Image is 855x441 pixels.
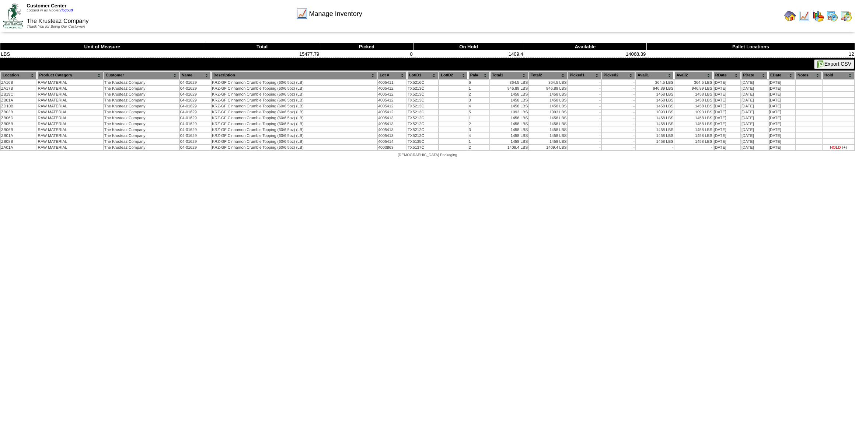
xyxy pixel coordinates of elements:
[212,104,377,109] td: KRZ-GF Cinnamon Crumble Topping (60/6.5oz) (LB)
[296,8,308,20] img: line_graph.gif
[490,116,528,121] td: 1458 LBS
[468,127,489,132] td: 3
[407,92,438,97] td: TX5213C
[407,86,438,91] td: TX5213C
[529,104,567,109] td: 1458 LBS
[529,86,567,91] td: 946.89 LBS
[490,121,528,127] td: 1458 LBS
[602,133,635,138] td: -
[104,71,179,79] th: Customer
[468,110,489,115] td: 5
[741,86,768,91] td: [DATE]
[674,80,712,85] td: 364.5 LBS
[796,71,822,79] th: Notes
[468,121,489,127] td: 2
[812,10,824,22] img: graph.gif
[674,71,712,79] th: Avail2
[468,104,489,109] td: 4
[37,98,103,103] td: RAW MATERIAL
[1,80,36,85] td: ZA16B
[768,104,795,109] td: [DATE]
[37,145,103,150] td: RAW MATERIAL
[37,71,103,79] th: Product Category
[27,25,85,29] span: Thank You for Being Our Customer!
[529,139,567,144] td: 1458 LBS
[180,121,211,127] td: 04-01629
[636,121,674,127] td: 1458 LBS
[378,133,406,138] td: 4005413
[798,10,810,22] img: line_graph.gif
[529,121,567,127] td: 1458 LBS
[378,71,406,79] th: Lot #
[320,43,413,51] th: Picked
[212,80,377,85] td: KRZ-GF Cinnamon Crumble Topping (60/6.5oz) (LB)
[674,86,712,91] td: 946.89 LBS
[1,104,36,109] td: ZD10B
[378,139,406,144] td: 4005414
[741,80,768,85] td: [DATE]
[602,116,635,121] td: -
[602,121,635,127] td: -
[212,71,377,79] th: Description
[741,127,768,132] td: [DATE]
[413,43,524,51] th: On Hold
[768,98,795,103] td: [DATE]
[568,121,601,127] td: -
[674,104,712,109] td: 1458 LBS
[842,145,847,150] div: (+)
[407,145,438,150] td: TX5137C
[674,92,712,97] td: 1458 LBS
[636,116,674,121] td: 1458 LBS
[180,98,211,103] td: 04-01629
[407,110,438,115] td: TX5213C
[524,51,647,58] td: 14068.39
[602,127,635,132] td: -
[636,98,674,103] td: 1458 LBS
[768,110,795,115] td: [DATE]
[636,71,674,79] th: Avail1
[37,133,103,138] td: RAW MATERIAL
[320,51,413,58] td: 0
[407,80,438,85] td: TX5216C
[1,71,36,79] th: Location
[104,127,179,132] td: The Krusteaz Company
[713,127,740,132] td: [DATE]
[529,92,567,97] td: 1458 LBS
[674,133,712,138] td: 1458 LBS
[602,86,635,91] td: -
[104,139,179,144] td: The Krusteaz Company
[0,43,204,51] th: Unit of Measure
[180,116,211,121] td: 04-01629
[713,80,740,85] td: [DATE]
[529,110,567,115] td: 1093 LBS
[784,10,796,22] img: home.gif
[1,139,36,144] td: ZB08B
[468,80,489,85] td: 6
[1,145,36,150] td: ZA01A
[37,86,103,91] td: RAW MATERIAL
[180,92,211,97] td: 04-01629
[212,133,377,138] td: KRZ-GF Cinnamon Crumble Topping (60/6.5oz) (LB)
[602,71,635,79] th: Picked2
[468,139,489,144] td: 1
[817,61,824,68] img: excel.gif
[1,121,36,127] td: ZB05B
[468,92,489,97] td: 2
[27,8,73,13] span: Logged in as Rbolen
[840,10,852,22] img: calendarinout.gif
[602,98,635,103] td: -
[212,127,377,132] td: KRZ-GF Cinnamon Crumble Topping (60/6.5oz) (LB)
[180,86,211,91] td: 04-01629
[646,43,855,51] th: Pallet Locations
[27,3,66,8] span: Customer Center
[37,110,103,115] td: RAW MATERIAL
[378,127,406,132] td: 4005413
[768,121,795,127] td: [DATE]
[741,145,768,150] td: [DATE]
[378,121,406,127] td: 4005413
[407,139,438,144] td: TX5135C
[1,92,36,97] td: ZB19C
[646,51,855,58] td: 12
[37,116,103,121] td: RAW MATERIAL
[741,98,768,103] td: [DATE]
